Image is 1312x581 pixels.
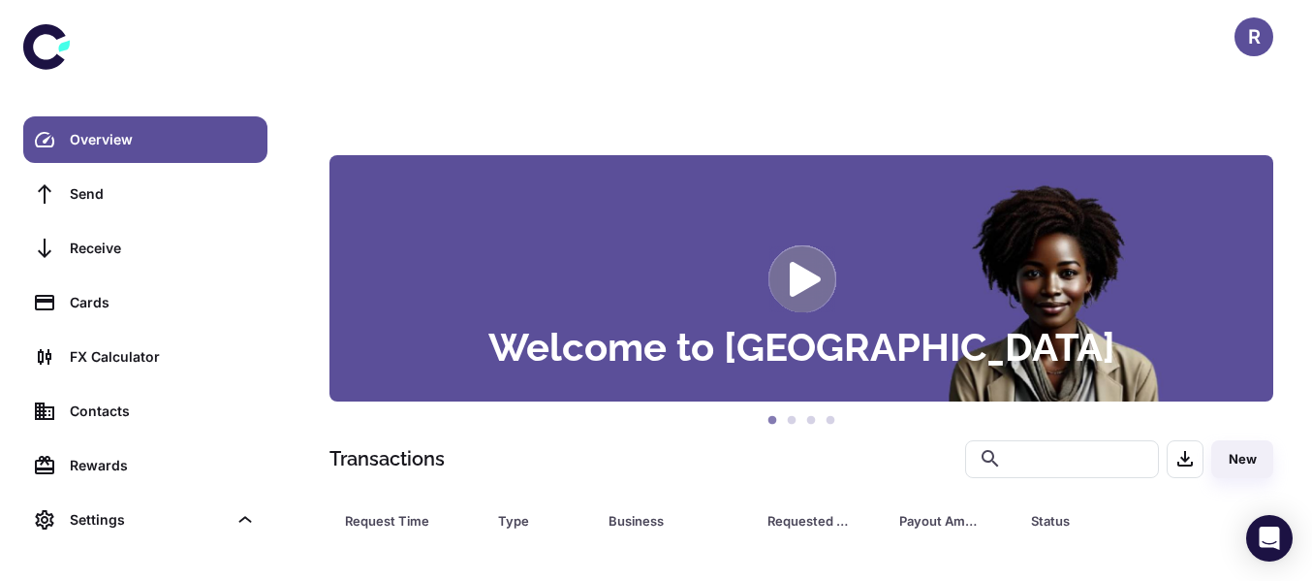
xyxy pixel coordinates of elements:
[70,455,256,476] div: Rewards
[23,334,267,380] a: FX Calculator
[782,411,801,431] button: 2
[23,388,267,435] a: Contacts
[70,238,256,259] div: Receive
[23,116,267,163] a: Overview
[498,507,560,534] div: Type
[1234,17,1273,56] button: R
[801,411,821,431] button: 3
[23,497,267,543] div: Settings
[345,507,450,534] div: Request Time
[767,507,876,534] span: Requested Amount
[345,507,475,534] span: Request Time
[23,279,267,326] a: Cards
[1211,440,1273,478] button: New
[767,507,851,534] div: Requested Amount
[70,292,256,313] div: Cards
[1246,515,1293,562] div: Open Intercom Messenger
[23,171,267,217] a: Send
[70,509,227,531] div: Settings
[70,183,256,205] div: Send
[1031,507,1168,534] div: Status
[763,411,782,431] button: 1
[70,129,256,150] div: Overview
[1031,507,1193,534] span: Status
[899,507,1008,534] span: Payout Amount
[23,442,267,489] a: Rewards
[899,507,983,534] div: Payout Amount
[70,346,256,368] div: FX Calculator
[329,444,445,473] h1: Transactions
[70,401,256,422] div: Contacts
[821,411,840,431] button: 4
[498,507,585,534] span: Type
[488,328,1115,367] h3: Welcome to [GEOGRAPHIC_DATA]
[23,225,267,272] a: Receive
